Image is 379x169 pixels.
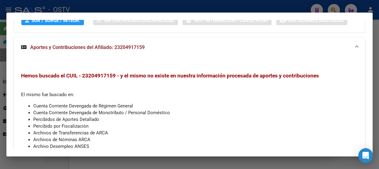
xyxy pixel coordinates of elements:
[104,18,174,23] span: Sin Certificado Discapacidad
[14,38,365,57] mat-expansion-panel-header: Aportes y Contribuciones del Afiliado: 23204917159
[30,44,145,50] span: Aportes y Contribuciones del Afiliado: 23204917159
[33,103,358,109] li: Cuenta Corriente Devengada de Régimen General
[33,143,358,150] li: Archivo Desempleo ANSES
[33,109,358,116] li: Cuenta Corriente Devengada de Monotributo / Personal Doméstico
[33,116,358,123] li: Percibidos de Aportes Detallado
[21,73,319,79] span: Hemos buscado el CUIL - 23204917159 - y el mismo no existe en nuestra información procesada de ap...
[21,72,358,150] div: El mismo fue buscado en:
[276,16,347,25] button: Prestaciones Auditadas
[31,18,80,23] span: SUR / SURGE / INTEGR.
[93,16,178,25] button: Sin Certificado Discapacidad
[33,136,358,143] li: Archivos de Nóminas ARCA
[21,16,84,25] button: SUR / SURGE / INTEGR.
[33,123,358,130] li: Percibido por Fiscalización
[194,18,268,23] span: Not. Internacion / Censo Hosp.
[14,57,365,165] div: Aportes y Contribuciones del Afiliado: 23204917159
[285,18,344,23] span: Prestaciones Auditadas
[182,16,272,25] button: Not. Internacion / Censo Hosp.
[358,148,373,163] div: Open Intercom Messenger
[33,130,358,136] li: Archivos de Transferencias de ARCA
